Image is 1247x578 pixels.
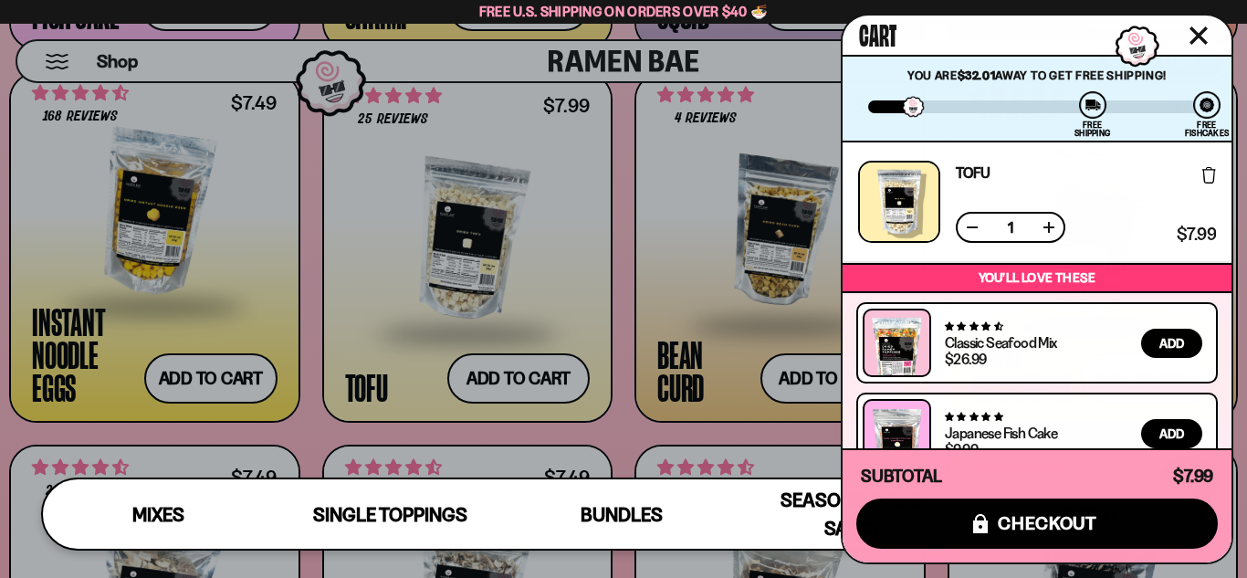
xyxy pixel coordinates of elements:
[275,479,507,549] a: Single Toppings
[945,321,1002,332] span: 4.68 stars
[781,489,926,540] span: Seasoning and Sauce
[1185,22,1212,49] button: Close cart
[958,68,996,82] strong: $32.01
[996,220,1025,235] span: 1
[847,269,1227,287] p: You’ll love these
[859,15,896,51] span: Cart
[581,503,663,526] span: Bundles
[956,165,990,180] a: Tofu
[945,424,1057,442] a: Japanese Fish Cake
[479,3,769,20] span: Free U.S. Shipping on Orders over $40 🍜
[313,503,467,526] span: Single Toppings
[945,411,1002,423] span: 4.76 stars
[868,68,1206,82] p: You are away to get Free Shipping!
[43,479,275,549] a: Mixes
[1141,329,1202,358] button: Add
[945,442,978,457] div: $9.99
[945,352,986,366] div: $26.99
[1141,419,1202,448] button: Add
[945,333,1057,352] a: Classic Seafood Mix
[132,503,184,526] span: Mixes
[738,479,969,549] a: Seasoning and Sauce
[1159,427,1184,440] span: Add
[506,479,738,549] a: Bundles
[998,513,1097,533] span: checkout
[1159,337,1184,350] span: Add
[1177,226,1216,243] span: $7.99
[1074,121,1110,137] div: Free Shipping
[1185,121,1230,137] div: Free Fishcakes
[856,499,1218,549] button: checkout
[1173,466,1213,487] span: $7.99
[861,468,942,486] h4: Subtotal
